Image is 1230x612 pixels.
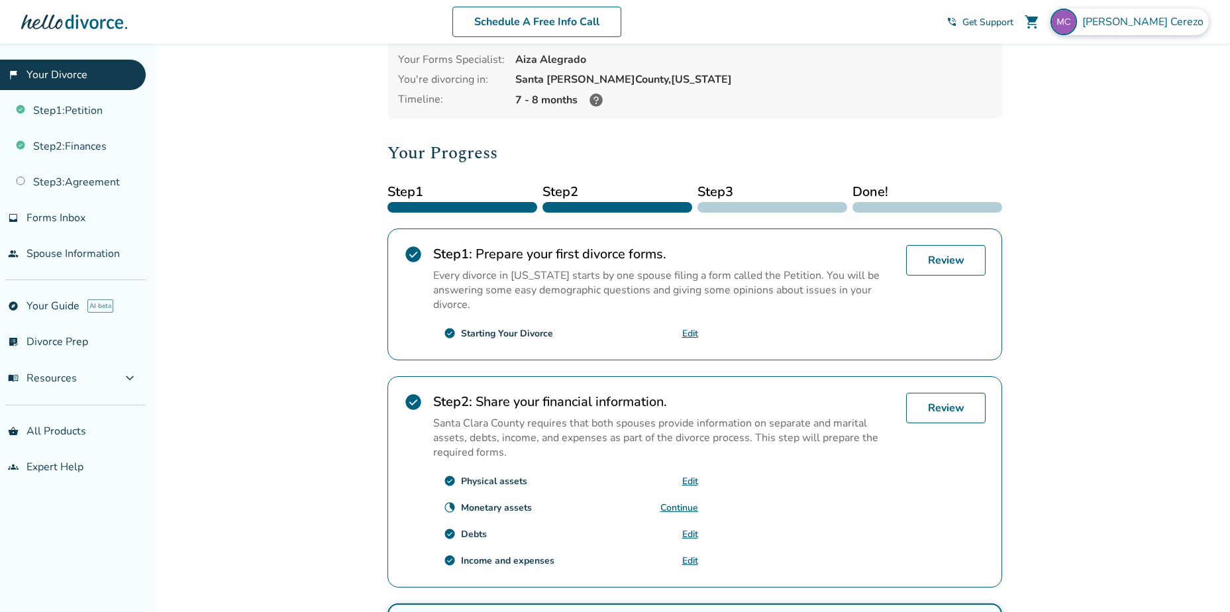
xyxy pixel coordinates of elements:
span: check_circle [404,393,423,411]
span: menu_book [8,373,19,383]
strong: Step 1 : [433,245,472,263]
h2: Prepare your first divorce forms. [433,245,896,263]
a: Review [906,393,986,423]
span: groups [8,462,19,472]
img: mcerezogt@gmail.com [1051,9,1077,35]
span: check_circle [444,327,456,339]
a: Continue [660,501,698,514]
div: Monetary assets [461,501,532,514]
p: Every divorce in [US_STATE] starts by one spouse filing a form called the Petition. You will be a... [433,268,896,312]
div: Santa [PERSON_NAME] County, [US_STATE] [515,72,992,87]
div: Income and expenses [461,554,554,567]
a: phone_in_talkGet Support [947,16,1013,28]
span: phone_in_talk [947,17,957,27]
span: Step 3 [697,182,847,202]
span: list_alt_check [8,336,19,347]
div: Physical assets [461,475,527,487]
a: Edit [682,528,698,540]
span: Done! [852,182,1002,202]
span: clock_loader_40 [444,501,456,513]
a: Review [906,245,986,276]
div: Your Forms Specialist: [398,52,505,67]
span: explore [8,301,19,311]
p: Santa Clara County requires that both spouses provide information on separate and marital assets,... [433,416,896,460]
span: [PERSON_NAME] Cerezo [1082,15,1209,29]
span: expand_more [122,370,138,386]
div: Starting Your Divorce [461,327,553,340]
div: Timeline: [398,92,505,108]
span: shopping_cart [1024,14,1040,30]
a: Edit [682,554,698,567]
span: people [8,248,19,259]
span: shopping_basket [8,426,19,436]
span: Resources [8,371,77,385]
h2: Your Progress [387,140,1002,166]
div: Debts [461,528,487,540]
span: check_circle [444,475,456,487]
a: Schedule A Free Info Call [452,7,621,37]
span: Step 2 [542,182,692,202]
iframe: Chat Widget [1164,548,1230,612]
strong: Step 2 : [433,393,472,411]
h2: Share your financial information. [433,393,896,411]
span: AI beta [87,299,113,313]
div: 7 - 8 months [515,92,992,108]
span: Forms Inbox [26,211,85,225]
span: check_circle [444,554,456,566]
a: Edit [682,475,698,487]
span: Step 1 [387,182,537,202]
div: You're divorcing in: [398,72,505,87]
span: flag_2 [8,70,19,80]
span: inbox [8,213,19,223]
span: check_circle [404,245,423,264]
div: Aiza Alegrado [515,52,992,67]
span: check_circle [444,528,456,540]
span: Get Support [962,16,1013,28]
a: Edit [682,327,698,340]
